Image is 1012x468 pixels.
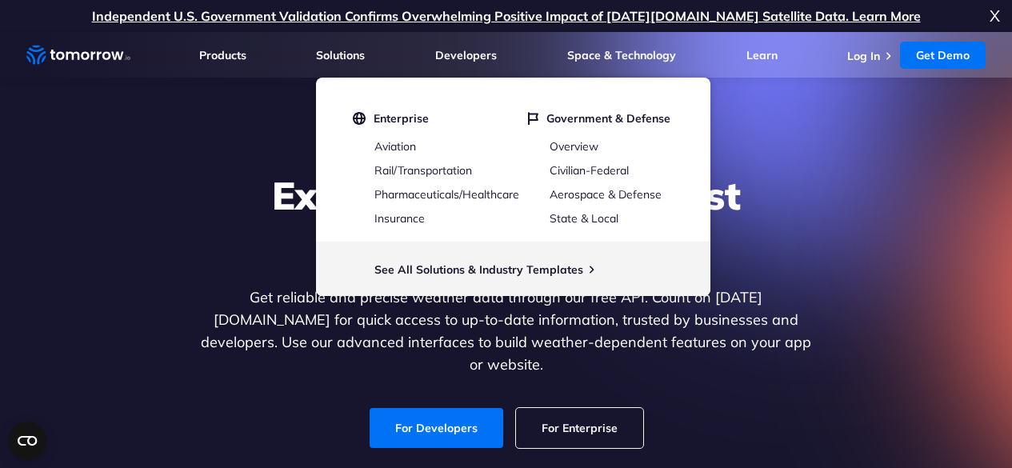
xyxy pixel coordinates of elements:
a: Aerospace & Defense [550,187,662,202]
a: For Enterprise [516,408,643,448]
a: Home link [26,43,130,67]
a: Pharmaceuticals/Healthcare [374,187,519,202]
a: Space & Technology [567,48,676,62]
a: See All Solutions & Industry Templates [374,262,583,277]
a: Insurance [374,211,425,226]
a: Solutions [316,48,365,62]
a: Log In [847,49,880,63]
h1: Explore the World’s Best Weather API [198,171,815,267]
a: Civilian-Federal [550,163,629,178]
a: Developers [435,48,497,62]
a: Rail/Transportation [374,163,472,178]
a: Products [199,48,246,62]
span: Government & Defense [546,111,670,126]
a: Overview [550,139,598,154]
span: Enterprise [374,111,429,126]
a: Independent U.S. Government Validation Confirms Overwhelming Positive Impact of [DATE][DOMAIN_NAM... [92,8,921,24]
button: Open CMP widget [8,422,46,460]
a: Learn [746,48,778,62]
a: Aviation [374,139,416,154]
img: globe.svg [353,111,366,126]
a: Get Demo [900,42,986,69]
p: Get reliable and precise weather data through our free API. Count on [DATE][DOMAIN_NAME] for quic... [198,286,815,376]
a: For Developers [370,408,503,448]
a: State & Local [550,211,618,226]
img: flag.svg [528,111,538,126]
